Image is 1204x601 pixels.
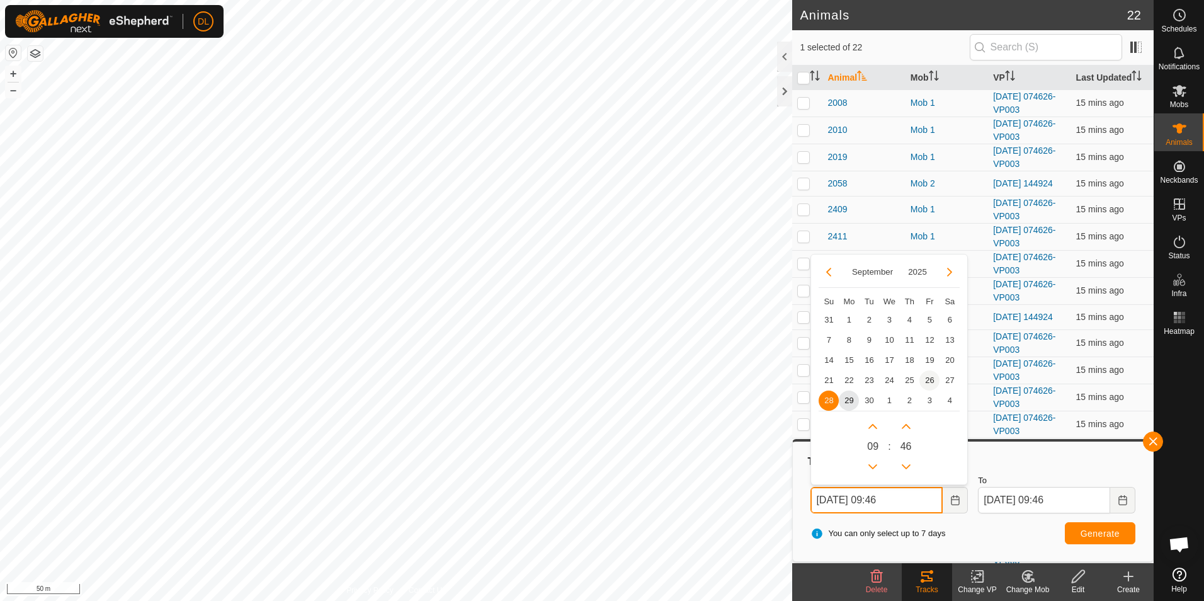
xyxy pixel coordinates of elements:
td: 15 [839,350,859,370]
td: 1 [879,391,899,411]
p-sorticon: Activate to sort [1132,72,1142,83]
th: VP [988,66,1071,90]
td: 5 [919,310,940,330]
span: 21 [819,370,839,391]
span: 29 Sept 2025, 9:31 am [1076,178,1124,188]
span: 19 [919,350,940,370]
span: 2019 [827,151,847,164]
td: 30 [859,391,879,411]
img: Gallagher Logo [15,10,173,33]
td: 11 [899,330,919,350]
td: 10 [879,330,899,350]
td: 26 [919,370,940,391]
span: Generate [1081,529,1120,539]
span: 29 Sept 2025, 9:31 am [1076,152,1124,162]
div: Mob 1 [911,230,983,243]
button: Choose Date [1110,487,1135,513]
td: 6 [940,310,960,330]
a: [DATE] 074626-VP003 [993,91,1055,115]
td: 4 [899,310,919,330]
span: Delete [866,585,888,594]
button: Previous Month [819,262,839,282]
button: + [6,66,21,81]
a: [DATE] 074626-VP003 [993,279,1055,302]
p-button: Previous Hour [863,457,883,477]
span: 8 [839,330,859,350]
span: 28 [819,391,839,411]
td: 31 [819,310,839,330]
td: 1 [839,310,859,330]
div: Mob 1 [911,203,983,216]
span: 22 [1127,6,1141,25]
th: Mob [906,66,988,90]
span: Tu [865,297,874,306]
label: To [978,474,1135,487]
span: 0 9 [867,439,878,454]
td: 3 [919,391,940,411]
span: Neckbands [1160,176,1198,184]
a: Contact Us [409,585,446,596]
td: 29 [839,391,859,411]
td: 18 [899,350,919,370]
td: 14 [819,350,839,370]
td: 22 [839,370,859,391]
p-sorticon: Activate to sort [810,72,820,83]
span: Animals [1166,139,1193,146]
a: Privacy Policy [346,585,394,596]
span: Mo [843,297,855,306]
p-button: Next Hour [863,416,883,437]
span: Th [905,297,914,306]
p-button: Previous Minute [896,457,916,477]
span: 29 Sept 2025, 9:31 am [1076,419,1124,429]
a: [DATE] 074626-VP003 [993,146,1055,169]
span: Fr [926,297,933,306]
a: [DATE] 074626-VP003 [993,413,1055,436]
span: You can only select up to 7 days [810,527,945,540]
span: 2008 [827,96,847,110]
p-button: Next Minute [896,416,916,437]
td: 20 [940,350,960,370]
span: 2058 [827,177,847,190]
span: 2411 [827,230,847,243]
a: [DATE] 074626-VP003 [993,386,1055,409]
span: 16 [859,350,879,370]
td: 13 [940,330,960,350]
div: Edit [1053,584,1103,595]
a: [DATE] 144924 [993,178,1053,188]
td: 3 [879,310,899,330]
a: [DATE] 144924 [993,312,1053,322]
button: Choose Date [943,487,968,513]
button: – [6,83,21,98]
button: Choose Month [847,265,898,279]
a: [DATE] 074626-VP003 [993,118,1055,142]
a: Help [1154,563,1204,598]
span: 2409 [827,203,847,216]
span: 1 selected of 22 [800,41,969,54]
span: 27 [940,370,960,391]
div: Mob 1 [911,96,983,110]
td: 17 [879,350,899,370]
a: [DATE] 074626-VP003 [993,331,1055,355]
span: DL [198,15,209,28]
td: 2 [899,391,919,411]
span: 29 Sept 2025, 9:31 am [1076,231,1124,241]
span: 29 Sept 2025, 9:31 am [1076,338,1124,348]
div: Mob 1 [911,151,983,164]
span: 24 [879,370,899,391]
td: 4 [940,391,960,411]
td: 23 [859,370,879,391]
